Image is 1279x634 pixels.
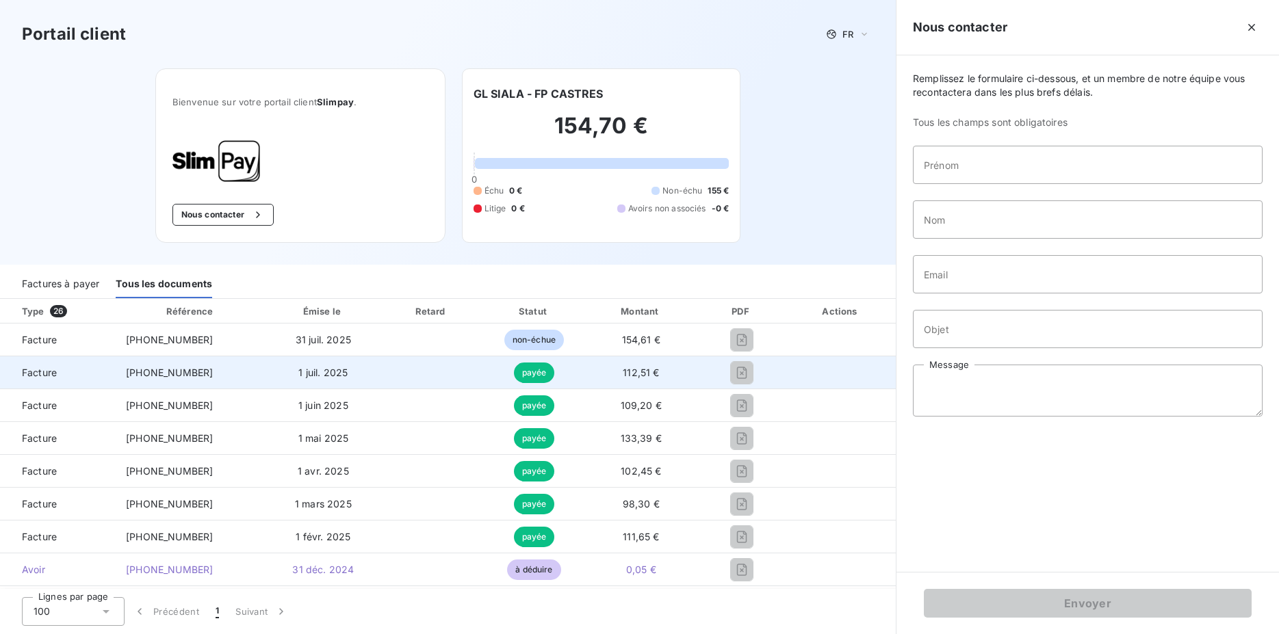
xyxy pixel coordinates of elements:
span: 1 juin 2025 [298,399,348,411]
span: 0 € [511,202,524,215]
span: 111,65 € [623,531,659,542]
input: placeholder [913,255,1263,293]
button: 1 [207,597,227,626]
span: Facture [11,366,104,380]
span: non-échue [504,330,564,350]
input: placeholder [913,200,1263,239]
span: Tous les champs sont obligatoires [913,116,1263,129]
button: Nous contacter [172,204,274,226]
span: Litige [485,202,506,215]
span: 0 [471,174,477,185]
span: FR [842,29,853,40]
span: payée [514,428,555,449]
span: Facture [11,432,104,445]
span: 109,20 € [621,399,662,411]
input: placeholder [913,310,1263,348]
span: payée [514,494,555,514]
span: 1 mai 2025 [298,432,349,444]
span: [PHONE_NUMBER] [126,432,213,444]
span: 100 [34,605,50,618]
span: 1 avr. 2025 [298,465,349,477]
span: 133,39 € [621,432,662,444]
div: Statut [486,304,582,318]
span: Non-échu [662,185,702,197]
span: payée [514,395,555,416]
span: payée [514,461,555,481]
span: 26 [50,305,67,317]
span: [PHONE_NUMBER] [126,367,213,378]
span: [PHONE_NUMBER] [126,334,213,345]
img: Company logo [172,140,260,182]
span: Facture [11,333,104,347]
button: Précédent [125,597,207,626]
span: Bienvenue sur votre portail client . [172,96,428,107]
span: Facture [11,497,104,511]
span: 1 févr. 2025 [296,531,350,542]
button: Envoyer [924,589,1252,618]
span: 155 € [708,185,729,197]
span: 31 juil. 2025 [296,334,351,345]
span: 102,45 € [621,465,661,477]
h3: Portail client [22,22,126,47]
div: Type [14,304,112,318]
span: Facture [11,464,104,478]
span: 98,30 € [623,498,660,510]
span: Avoir [11,563,104,577]
span: Avoirs non associés [628,202,706,215]
h5: Nous contacter [913,18,1007,37]
span: Échu [485,185,504,197]
span: [PHONE_NUMBER] [126,498,213,510]
div: Référence [166,306,213,317]
span: 154,61 € [622,334,660,345]
span: 0 € [509,185,522,197]
span: 31 déc. 2024 [292,564,354,575]
span: Facture [11,530,104,544]
span: à déduire [507,559,560,580]
input: placeholder [913,146,1263,184]
span: Remplissez le formulaire ci-dessous, et un membre de notre équipe vous recontactera dans les plus... [913,72,1263,99]
div: Tous les documents [116,269,212,298]
h2: 154,70 € [474,112,729,153]
span: [PHONE_NUMBER] [126,399,213,411]
div: Émise le [270,304,377,318]
span: 112,51 € [623,367,659,378]
div: Actions [789,304,893,318]
div: Factures à payer [22,269,99,298]
span: [PHONE_NUMBER] [126,465,213,477]
span: payée [514,527,555,547]
span: Slimpay [317,96,354,107]
span: Facture [11,399,104,412]
span: 1 juil. 2025 [298,367,348,378]
span: 1 mars 2025 [295,498,352,510]
h6: GL SIALA - FP CASTRES [474,85,604,102]
div: PDF [700,304,784,318]
button: Suivant [227,597,296,626]
span: [PHONE_NUMBER] [126,531,213,542]
span: -0 € [712,202,729,215]
span: 1 [216,605,219,618]
div: Retard [383,304,481,318]
span: 0,05 € [626,564,656,575]
span: payée [514,362,555,383]
span: [PHONE_NUMBER] [126,564,213,575]
div: Montant [587,304,695,318]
